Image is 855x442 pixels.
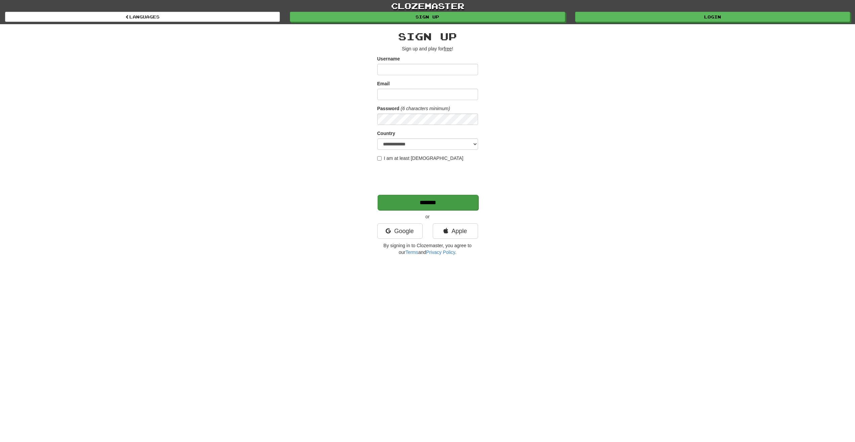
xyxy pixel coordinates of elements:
label: Username [377,55,400,62]
label: Password [377,105,399,112]
input: I am at least [DEMOGRAPHIC_DATA] [377,156,382,161]
a: Terms [405,250,418,255]
p: Sign up and play for ! [377,45,478,52]
a: Languages [5,12,280,22]
em: (6 characters minimum) [401,106,450,111]
a: Login [575,12,850,22]
label: I am at least [DEMOGRAPHIC_DATA] [377,155,464,162]
label: Email [377,80,390,87]
iframe: reCAPTCHA [377,165,479,191]
label: Country [377,130,395,137]
a: Google [377,223,423,239]
h2: Sign up [377,31,478,42]
p: or [377,213,478,220]
a: Privacy Policy [426,250,455,255]
a: Apple [433,223,478,239]
p: By signing in to Clozemaster, you agree to our and . [377,242,478,256]
a: Sign up [290,12,565,22]
u: free [444,46,452,51]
